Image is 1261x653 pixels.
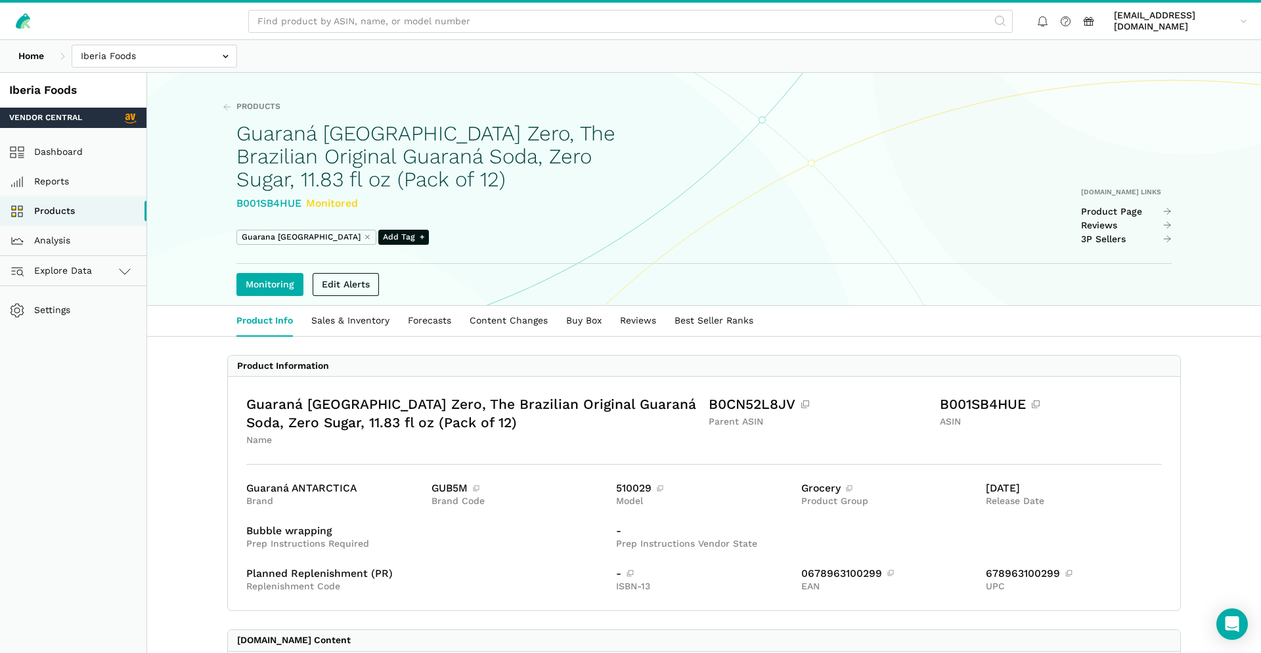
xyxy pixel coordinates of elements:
[420,232,424,243] span: +
[1109,7,1252,35] a: [EMAIL_ADDRESS][DOMAIN_NAME]
[431,495,608,507] div: Brand Code
[236,101,280,113] span: Products
[616,483,792,494] div: 510029
[9,82,137,98] div: Iberia Foods
[616,495,792,507] div: Model
[246,538,607,550] div: Prep Instructions Required
[616,538,1162,550] div: Prep Instructions Vendor State
[1216,608,1248,640] div: Open Intercom Messenger
[242,232,361,243] span: Guarana [GEOGRAPHIC_DATA]
[1081,206,1172,218] a: Product Page
[460,306,557,336] a: Content Changes
[9,45,53,68] a: Home
[665,306,763,336] a: Best Seller Ranks
[1081,188,1172,197] div: [DOMAIN_NAME] Links
[986,568,1162,579] div: 678963100299
[246,581,607,593] div: Replenishment Code
[399,306,460,336] a: Forecasts
[246,395,699,432] div: Guaraná [GEOGRAPHIC_DATA] Zero, The Brazilian Original Guaraná Soda, Zero Sugar, 11.83 fl oz (Pac...
[313,273,379,296] a: Edit Alerts
[237,360,329,372] div: Product Information
[801,581,977,593] div: EAN
[1081,220,1172,232] a: Reviews
[302,306,399,336] a: Sales & Inventory
[14,263,92,279] span: Explore Data
[709,395,931,413] div: B0CN52L8JV
[986,581,1162,593] div: UPC
[236,196,621,212] div: B001SB4HUE
[246,526,607,536] div: Bubble wrapping
[709,416,931,428] div: Parent ASIN
[557,306,611,336] a: Buy Box
[431,483,608,494] div: GUB5M
[227,306,302,336] a: Product Info
[246,568,607,579] div: Planned Replenishment (PR)
[236,122,621,191] h1: Guaraná [GEOGRAPHIC_DATA] Zero, The Brazilian Original Guaraná Soda, Zero Sugar, 11.83 fl oz (Pac...
[611,306,665,336] a: Reviews
[986,495,1162,507] div: Release Date
[306,197,358,209] span: Monitored
[246,483,422,494] div: Guaraná ANTARCTICA
[223,101,280,113] a: Products
[986,483,1162,494] div: [DATE]
[237,635,351,646] div: [DOMAIN_NAME] Content
[364,232,370,243] button: ⨯
[940,395,1162,413] div: B001SB4HUE
[940,416,1162,428] div: ASIN
[616,568,792,579] div: -
[801,568,977,579] div: 0678963100299
[1114,10,1235,33] span: [EMAIL_ADDRESS][DOMAIN_NAME]
[616,581,792,593] div: ISBN-13
[246,434,699,446] div: Name
[378,230,429,245] span: Add Tag
[801,483,977,494] div: Grocery
[246,495,422,507] div: Brand
[9,112,82,124] span: Vendor Central
[1081,234,1172,245] a: 3P Sellers
[801,495,977,507] div: Product Group
[248,10,1013,33] input: Find product by ASIN, name, or model number
[72,45,237,68] input: Iberia Foods
[616,526,1162,536] div: -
